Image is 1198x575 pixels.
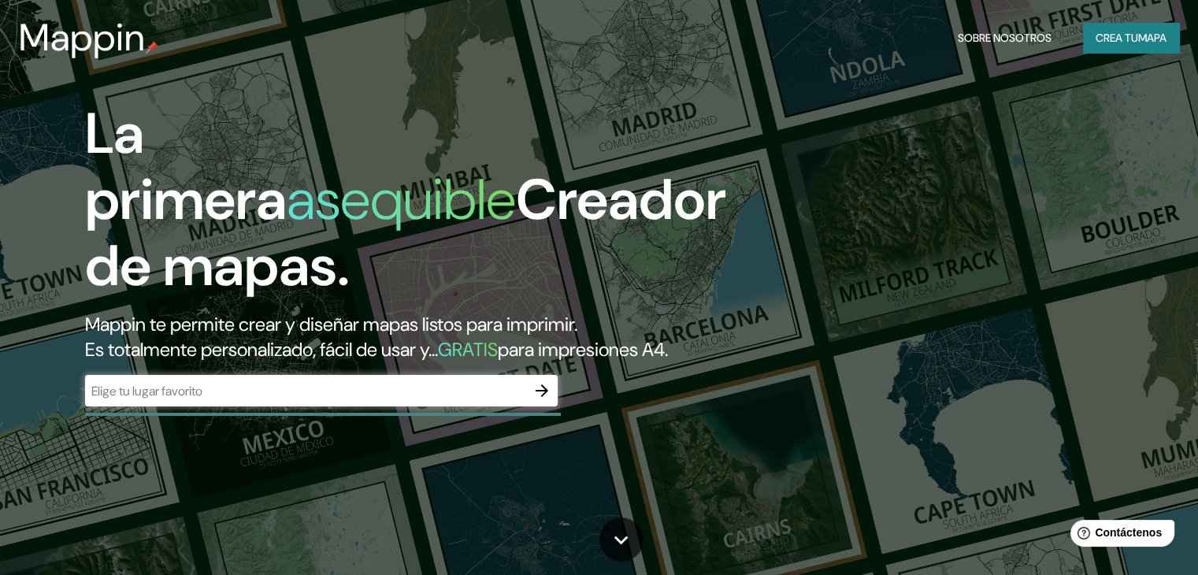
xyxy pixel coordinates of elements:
font: Mappin te permite crear y diseñar mapas listos para imprimir. [85,312,577,336]
button: Crea tumapa [1083,23,1179,53]
font: La primera [85,97,287,236]
font: para impresiones A4. [498,337,668,362]
iframe: Lanzador de widgets de ayuda [1058,514,1181,558]
img: pin de mapeo [146,41,158,54]
font: Creador de mapas. [85,163,726,302]
font: Es totalmente personalizado, fácil de usar y... [85,337,438,362]
font: Sobre nosotros [958,31,1051,45]
font: Mappin [19,13,146,62]
font: asequible [287,163,516,236]
font: GRATIS [438,337,498,362]
button: Sobre nosotros [951,23,1058,53]
font: Crea tu [1096,31,1138,45]
input: Elige tu lugar favorito [85,382,526,400]
font: mapa [1138,31,1166,45]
